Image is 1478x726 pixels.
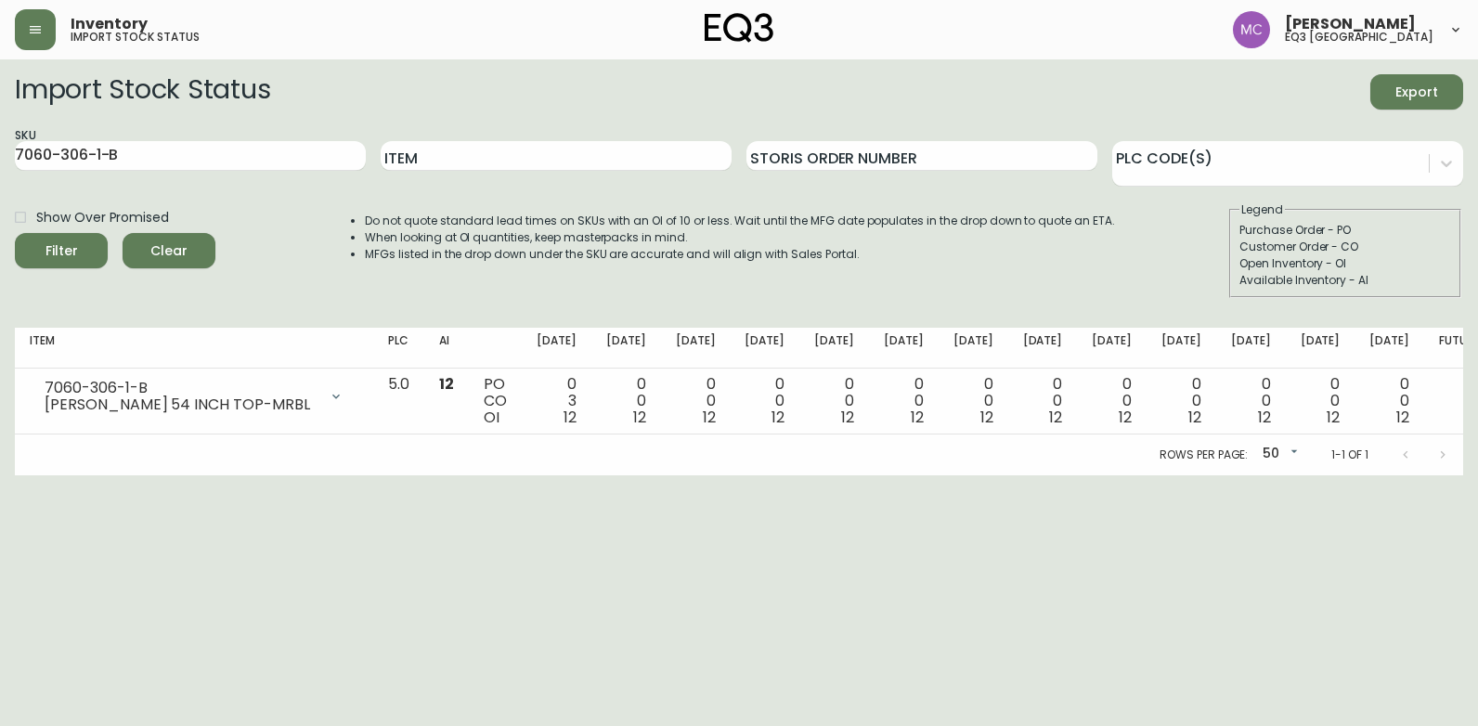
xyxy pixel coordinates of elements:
img: logo [705,13,773,43]
span: 12 [841,407,854,428]
th: [DATE] [1216,328,1286,369]
div: 0 0 [1023,376,1063,426]
td: 5.0 [373,369,424,434]
span: Clear [137,240,201,263]
span: 12 [1258,407,1271,428]
div: 7060-306-1-B [45,380,318,396]
th: [DATE] [730,328,799,369]
span: 12 [911,407,924,428]
span: Inventory [71,17,148,32]
div: Open Inventory - OI [1239,255,1451,272]
th: PLC [373,328,424,369]
div: 50 [1255,439,1302,470]
div: 0 0 [1301,376,1341,426]
th: [DATE] [799,328,869,369]
div: 0 0 [1092,376,1132,426]
th: [DATE] [1355,328,1424,369]
button: Filter [15,233,108,268]
span: Show Over Promised [36,208,169,227]
img: 6dbdb61c5655a9a555815750a11666cc [1233,11,1270,48]
span: 12 [1396,407,1409,428]
div: 0 0 [606,376,646,426]
th: [DATE] [1077,328,1147,369]
span: Export [1385,81,1448,104]
th: [DATE] [1286,328,1355,369]
span: 12 [633,407,646,428]
button: Export [1370,74,1463,110]
span: OI [484,407,499,428]
div: 0 0 [676,376,716,426]
div: 0 0 [814,376,854,426]
div: Customer Order - CO [1239,239,1451,255]
h5: eq3 [GEOGRAPHIC_DATA] [1285,32,1433,43]
th: [DATE] [522,328,591,369]
th: [DATE] [939,328,1008,369]
th: [DATE] [661,328,731,369]
h5: import stock status [71,32,200,43]
div: PO CO [484,376,507,426]
div: 0 0 [1161,376,1201,426]
p: 1-1 of 1 [1331,447,1368,463]
th: [DATE] [1147,328,1216,369]
li: Do not quote standard lead times on SKUs with an OI of 10 or less. Wait until the MFG date popula... [365,213,1115,229]
div: 0 0 [953,376,993,426]
span: 12 [1188,407,1201,428]
span: 12 [1119,407,1132,428]
th: AI [424,328,469,369]
th: [DATE] [869,328,939,369]
th: Item [15,328,373,369]
legend: Legend [1239,201,1285,218]
span: 12 [1327,407,1340,428]
div: 0 0 [884,376,924,426]
h2: Import Stock Status [15,74,270,110]
div: 0 0 [1369,376,1409,426]
div: Filter [45,240,78,263]
div: 0 3 [537,376,577,426]
div: 0 0 [745,376,784,426]
span: 12 [703,407,716,428]
li: When looking at OI quantities, keep masterpacks in mind. [365,229,1115,246]
div: [PERSON_NAME] 54 INCH TOP-MRBL [45,396,318,413]
span: 12 [564,407,577,428]
div: Available Inventory - AI [1239,272,1451,289]
span: 12 [980,407,993,428]
div: 0 0 [1231,376,1271,426]
th: [DATE] [1008,328,1078,369]
div: Purchase Order - PO [1239,222,1451,239]
span: 12 [1049,407,1062,428]
p: Rows per page: [1160,447,1248,463]
button: Clear [123,233,215,268]
span: 12 [439,373,454,395]
th: [DATE] [591,328,661,369]
div: 7060-306-1-B[PERSON_NAME] 54 INCH TOP-MRBL [30,376,358,417]
li: MFGs listed in the drop down under the SKU are accurate and will align with Sales Portal. [365,246,1115,263]
span: [PERSON_NAME] [1285,17,1416,32]
span: 12 [771,407,784,428]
